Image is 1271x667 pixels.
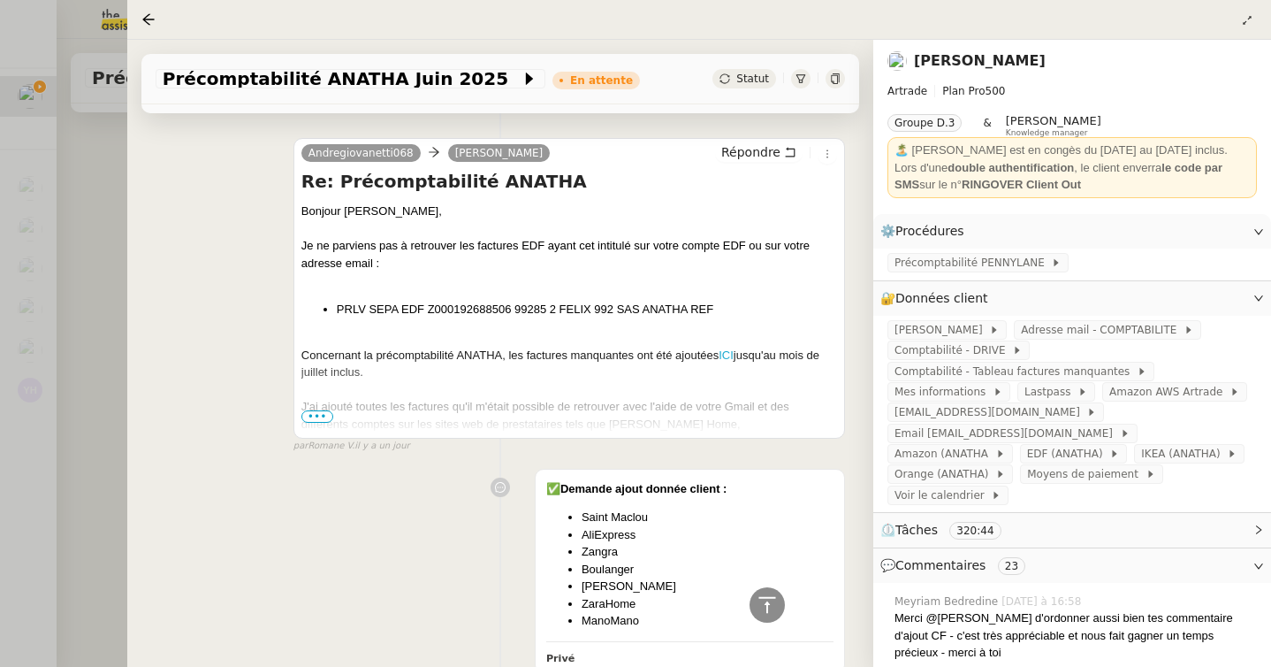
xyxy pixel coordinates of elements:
div: Lors d'une , le client enverra sur le n° [894,159,1250,194]
strong: ✅Demande ajout donnée client : [546,482,727,495]
span: Amazon AWS Artrade [1109,383,1229,401]
span: 💬 [880,558,1032,572]
span: Commentaires [895,558,986,572]
small: Romane V. [293,439,410,454]
span: il y a un jour [354,439,409,454]
div: En attente [570,75,633,86]
li: Zangra [582,543,833,561]
span: Précomptabilité PENNYLANE [894,254,1051,272]
li: [PERSON_NAME] [582,578,833,595]
div: Bonjour [PERSON_NAME], [301,203,837,220]
li: Boulanger [582,561,833,579]
span: 🔐 [880,288,995,309]
span: Plan Pro [942,85,985,97]
span: Répondre [721,143,780,161]
div: 💬Commentaires 23 [873,548,1271,583]
strong: double authentification [948,161,1074,174]
span: Comptabilité - DRIVE [894,341,1012,359]
nz-tag: 23 [998,557,1025,575]
span: 500 [986,85,1006,97]
b: Privé [546,653,575,664]
span: Meyriam Bedredine [894,594,1001,609]
span: Orange (ANATHA) [894,465,995,483]
span: ⚙️ [880,221,972,241]
span: Knowledge manager [1006,128,1088,138]
div: 🔐Données client [873,281,1271,316]
div: ⏲️Tâches 320:44 [873,513,1271,548]
span: Procédures [895,224,964,238]
app-user-label: Knowledge manager [1006,114,1101,137]
span: Précomptabilité ANATHA Juin 2025 [163,70,521,88]
span: Statut [736,73,769,85]
span: par [293,439,308,454]
img: users%2FSoHiyPZ6lTh48rkksBJmVXB4Fxh1%2Favatar%2F784cdfc3-6442-45b8-8ed3-42f1cc9271a4 [887,51,907,71]
span: EDF (ANATHA) [1027,445,1110,463]
span: IKEA (ANATHA) [1141,445,1227,463]
span: Données client [895,291,988,305]
h4: Re: Précomptabilité ANATHA [301,169,837,194]
strong: RINGOVER Client Out [962,178,1081,191]
div: Concernant la précomptabilité ANATHA, les factures manquantes ont été ajoutées jusqu'au mois de j... [301,347,837,381]
span: [PERSON_NAME] [894,321,989,339]
a: [PERSON_NAME] [448,145,551,161]
nz-tag: 320:44 [949,522,1001,540]
div: Merci @[PERSON_NAME] d'ordonner aussi bien tes commentaire d'ajout CF - c'est très appréciable et... [894,609,1257,662]
span: [DATE] à 16:58 [1001,594,1085,609]
div: Je ne parviens pas à retrouver les factures EDF ayant cet intitulé sur votre compte EDF ou sur vo... [301,237,837,272]
span: [PERSON_NAME] [1006,114,1101,127]
div: ⚙️Procédures [873,214,1271,249]
span: ••• [301,410,333,423]
span: Amazon (ANATHA [894,445,995,463]
li: PRLV SEPA EDF Z000192688506 99285 2 FELIX 992 SAS ANATHA REF [337,301,837,318]
li: ZaraHome [582,595,833,613]
span: Tâches [895,523,938,537]
span: Comptabilité - Tableau factures manquantes [894,363,1137,380]
span: il y a un jour [623,100,678,115]
a: Andregiovanetti068 [301,145,421,161]
li: AliExpress [582,526,833,544]
a: [PERSON_NAME] [914,52,1046,69]
div: 🏝️ [PERSON_NAME] est en congès du [DATE] au [DATE] inclus. [894,142,1250,159]
button: Répondre [715,142,803,162]
nz-tag: Groupe D.3 [887,114,962,132]
li: Saint Maclou [582,509,833,526]
span: Adresse mail - COMPTABILITE [1021,321,1183,339]
small: [PERSON_NAME] [535,100,678,115]
span: Email [EMAIL_ADDRESS][DOMAIN_NAME] [894,425,1120,442]
a: ICI [719,349,734,362]
span: Lastpass [1024,383,1077,401]
li: ManoMano [582,612,833,630]
span: & [983,114,991,137]
span: Artrade [887,85,927,97]
span: ⏲️ [880,523,1016,537]
span: Moyens de paiement [1027,465,1145,483]
span: [EMAIL_ADDRESS][DOMAIN_NAME] [894,403,1086,421]
span: Mes informations [894,383,993,401]
span: par [535,100,550,115]
span: Voir le calendrier [894,487,991,504]
div: J'ai ajouté toutes les factures qu'il m'était possible de retrouver avec l'aide de votre Gmail et... [301,398,837,450]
